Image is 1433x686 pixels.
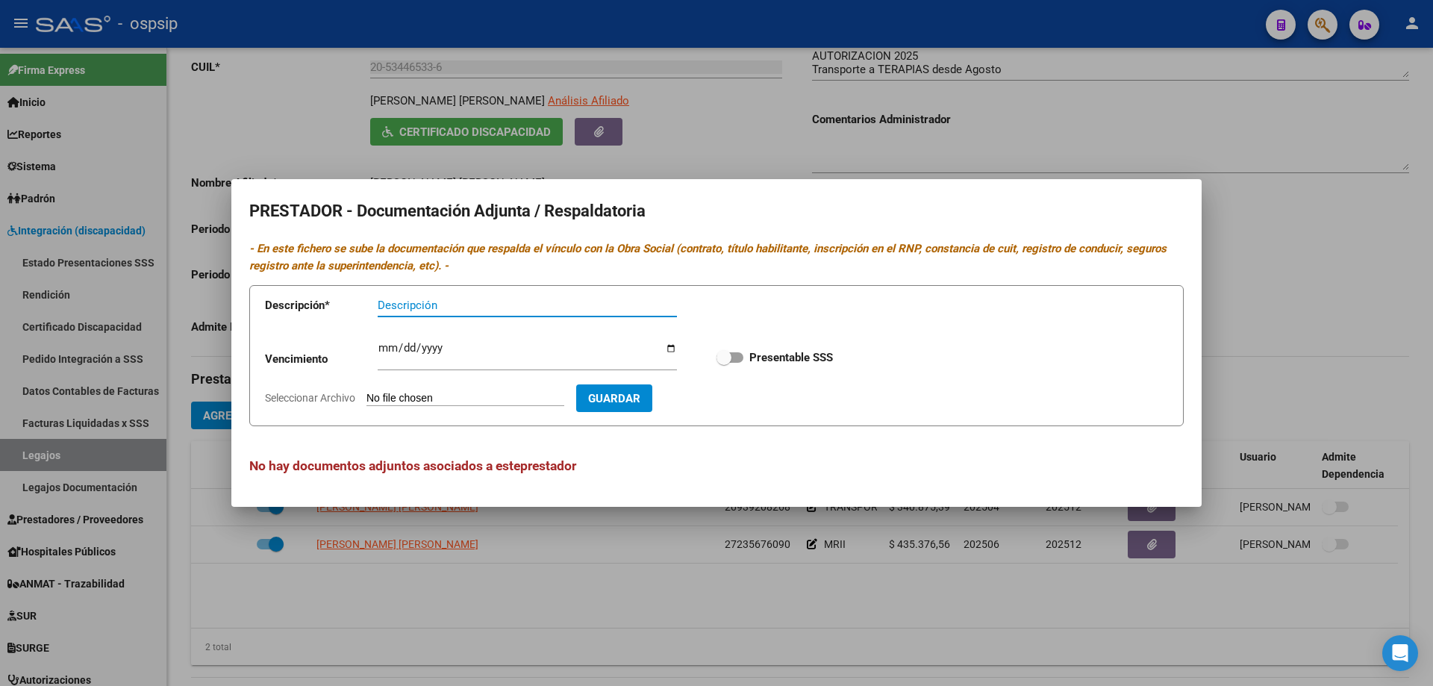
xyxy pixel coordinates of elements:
[1382,635,1418,671] div: Open Intercom Messenger
[520,458,576,473] span: prestador
[265,297,378,314] p: Descripción
[588,392,640,405] span: Guardar
[249,242,1167,272] i: - En este fichero se sube la documentación que respalda el vínculo con la Obra Social (contrato, ...
[249,197,1184,225] h2: PRESTADOR - Documentación Adjunta / Respaldatoria
[265,392,355,404] span: Seleccionar Archivo
[749,351,833,364] strong: Presentable SSS
[265,351,378,368] p: Vencimiento
[249,456,1184,475] h3: No hay documentos adjuntos asociados a este
[576,384,652,412] button: Guardar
